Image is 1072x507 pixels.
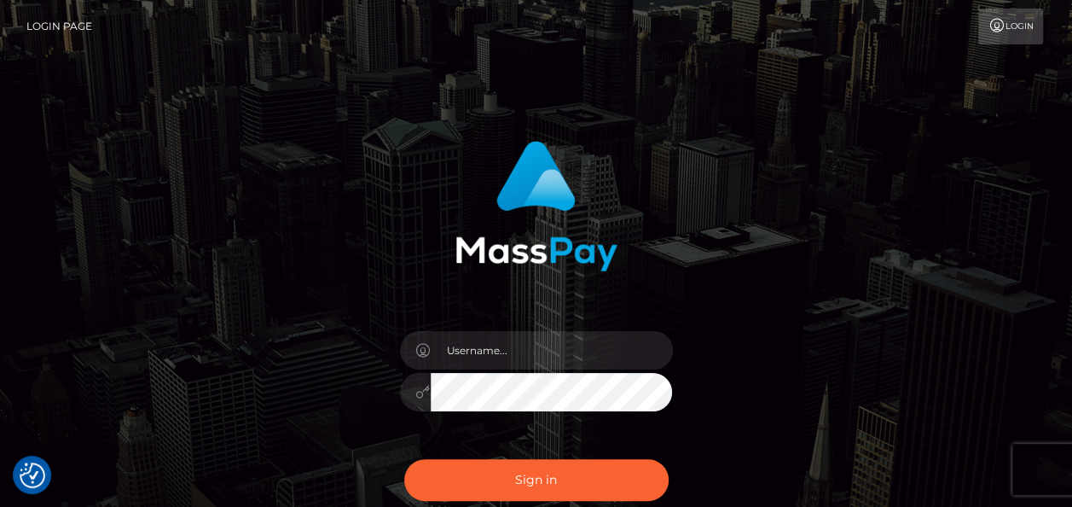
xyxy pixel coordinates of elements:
[455,141,617,271] img: MassPay Login
[431,331,673,370] input: Username...
[20,463,45,488] button: Consent Preferences
[20,463,45,488] img: Revisit consent button
[404,459,669,501] button: Sign in
[978,9,1043,44] a: Login
[26,9,92,44] a: Login Page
